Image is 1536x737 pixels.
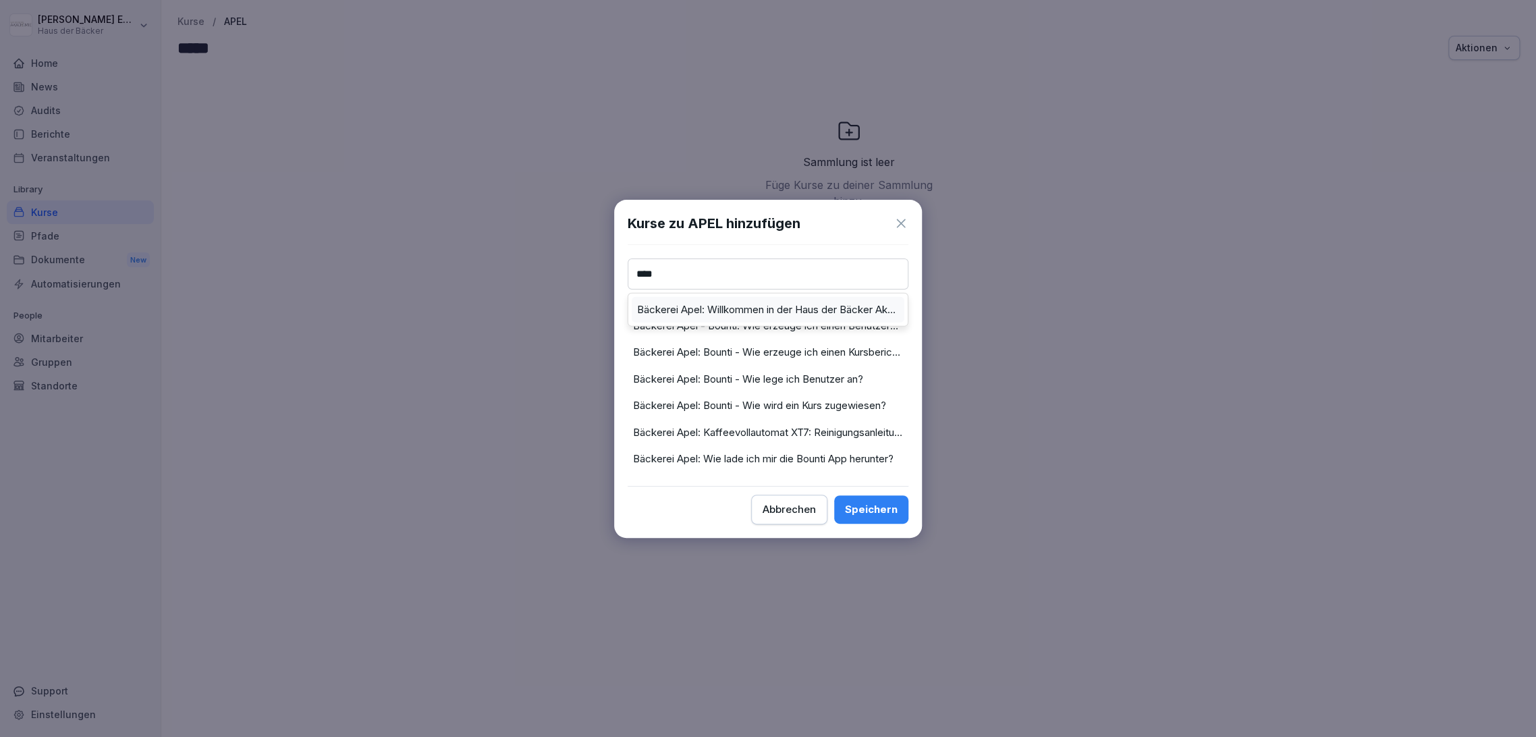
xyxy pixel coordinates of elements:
p: Bäckerei Apel: Bounti - Wie erzeuge ich einen Kursbericht? [633,345,903,360]
p: Bäckerei Apel: Wie lade ich mir die Bounti App herunter? [633,452,903,467]
div: Speichern [845,502,898,517]
label: Bäckerei Apel: Willkommen in der Haus der Bäcker Akademie mit Bounti! [637,304,899,316]
div: Abbrechen [763,502,816,517]
p: Bäckerei Apel: Bounti - Wie wird ein Kurs zugewiesen? [633,398,903,414]
button: Speichern [834,495,908,524]
h1: Kurse zu APEL hinzufügen [628,213,800,234]
p: Bäckerei Apel: Kaffeevollautomat XT7: Reinigungsanleitung [633,425,903,441]
p: Bäckerei Apel: Bounti - Wie lege ich Benutzer an? [633,372,903,387]
button: Abbrechen [751,495,827,524]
